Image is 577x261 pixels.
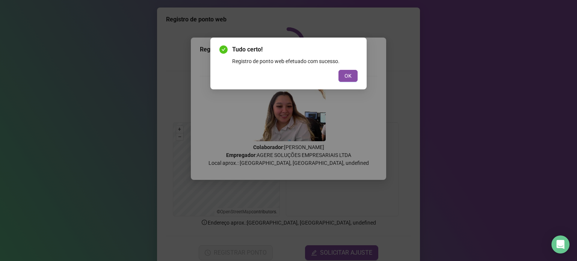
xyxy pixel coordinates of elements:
div: Open Intercom Messenger [551,235,569,253]
span: Tudo certo! [232,45,358,54]
div: Registro de ponto web efetuado com sucesso. [232,57,358,65]
span: check-circle [219,45,228,54]
span: OK [344,72,352,80]
button: OK [338,70,358,82]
